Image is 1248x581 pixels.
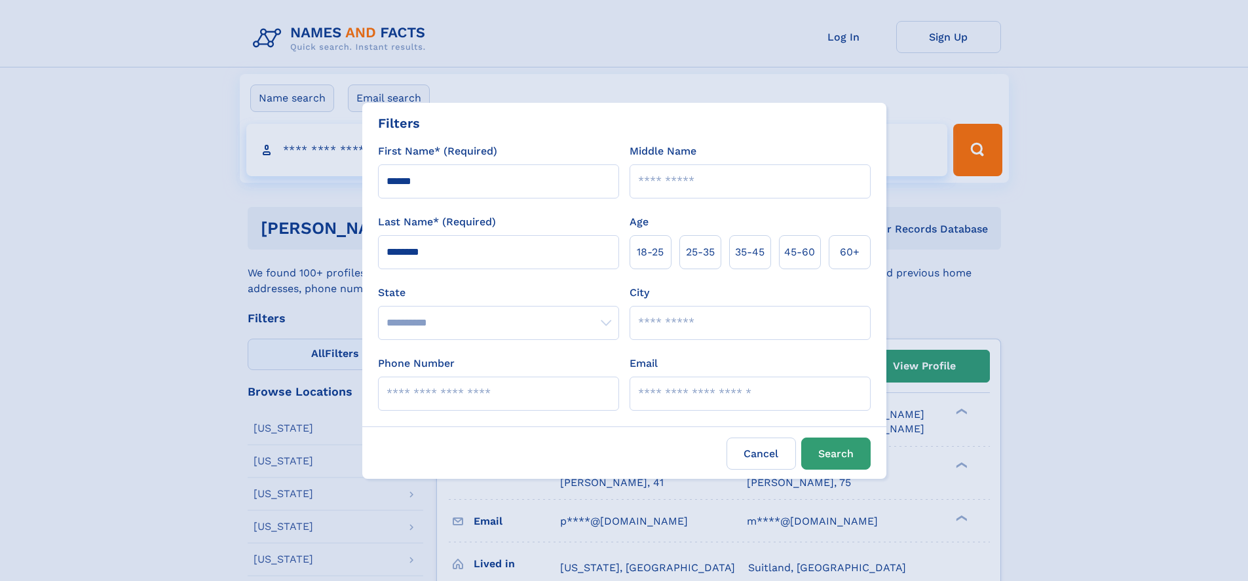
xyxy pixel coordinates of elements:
[637,244,664,260] span: 18‑25
[727,438,796,470] label: Cancel
[630,285,649,301] label: City
[630,214,649,230] label: Age
[735,244,765,260] span: 35‑45
[378,214,496,230] label: Last Name* (Required)
[630,143,696,159] label: Middle Name
[378,356,455,371] label: Phone Number
[784,244,815,260] span: 45‑60
[840,244,860,260] span: 60+
[378,143,497,159] label: First Name* (Required)
[686,244,715,260] span: 25‑35
[801,438,871,470] button: Search
[378,285,619,301] label: State
[630,356,658,371] label: Email
[378,113,420,133] div: Filters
